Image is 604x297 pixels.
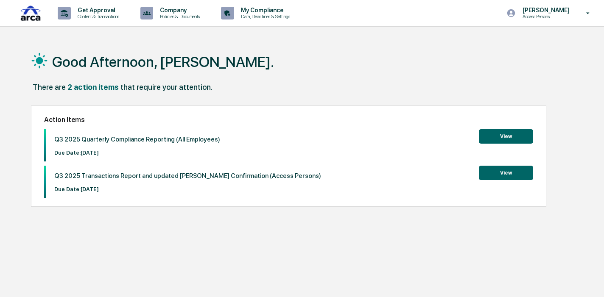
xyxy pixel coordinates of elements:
[516,14,574,19] p: Access Persons
[20,4,41,23] img: logo
[71,14,123,19] p: Content & Transactions
[54,136,220,143] p: Q3 2025 Quarterly Compliance Reporting (All Employees)
[479,166,533,180] button: View
[120,83,213,92] div: that require your attention.
[52,53,274,70] h1: Good Afternoon, [PERSON_NAME].
[54,172,321,180] p: Q3 2025 Transactions Report and updated [PERSON_NAME] Confirmation (Access Persons)
[479,129,533,144] button: View
[516,7,574,14] p: [PERSON_NAME]
[33,83,66,92] div: There are
[153,7,204,14] p: Company
[479,132,533,140] a: View
[153,14,204,19] p: Policies & Documents
[67,83,119,92] div: 2 action items
[234,14,294,19] p: Data, Deadlines & Settings
[44,116,533,124] h2: Action Items
[54,186,321,192] p: Due Date: [DATE]
[71,7,123,14] p: Get Approval
[234,7,294,14] p: My Compliance
[54,150,220,156] p: Due Date: [DATE]
[479,168,533,176] a: View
